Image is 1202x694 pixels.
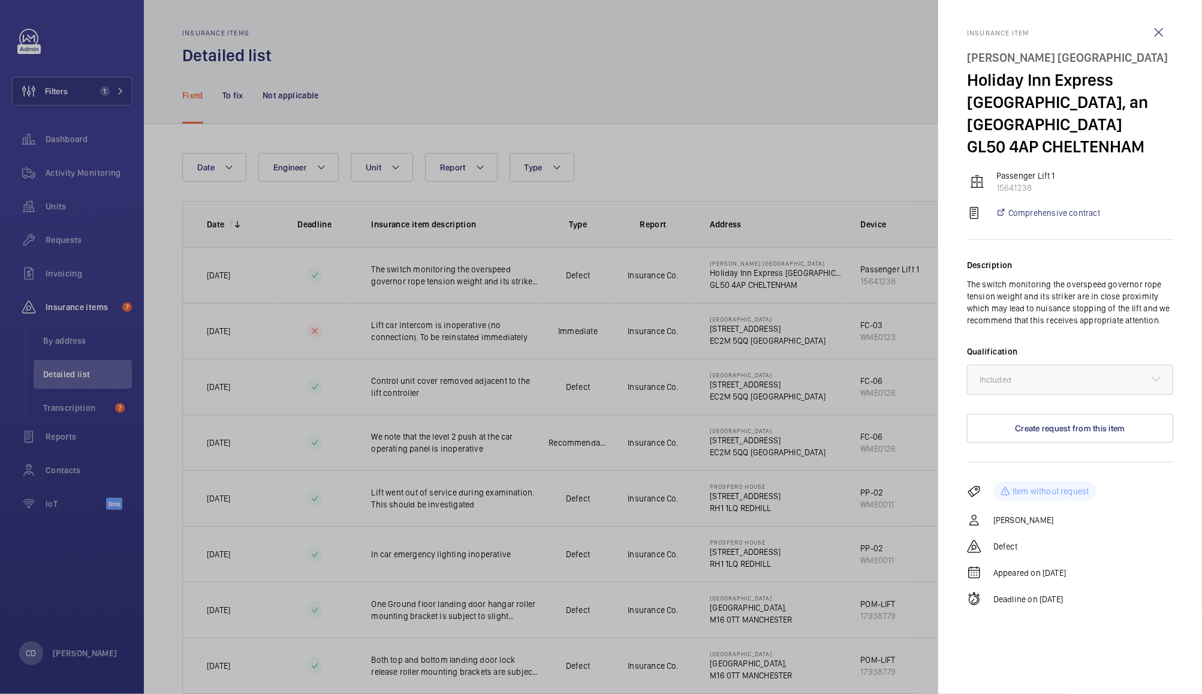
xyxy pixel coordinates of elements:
p: Item without request [1013,485,1089,497]
img: elevator.svg [970,175,984,189]
h4: Holiday Inn Express [GEOGRAPHIC_DATA], an [GEOGRAPHIC_DATA] GL50 4AP CHELTENHAM [967,47,1173,158]
button: Create request from this item [967,414,1173,443]
p: The switch monitoring the overspeed governor rope tension weight and its striker are in close pro... [967,278,1173,326]
p: Appeared on [DATE] [993,567,1066,579]
p: Deadline on [DATE] [993,593,1063,605]
p: 15641238 [996,182,1173,194]
p: [PERSON_NAME] [993,514,1053,526]
p: Insurance item [967,29,1173,37]
div: [PERSON_NAME] [GEOGRAPHIC_DATA] [967,47,1173,69]
span: Included [980,375,1011,384]
a: Comprehensive contract [996,207,1100,219]
p: Defect [993,540,1017,552]
div: Description [967,259,1173,271]
label: Qualification [967,346,1173,357]
p: Passenger Lift 1 [996,170,1173,182]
